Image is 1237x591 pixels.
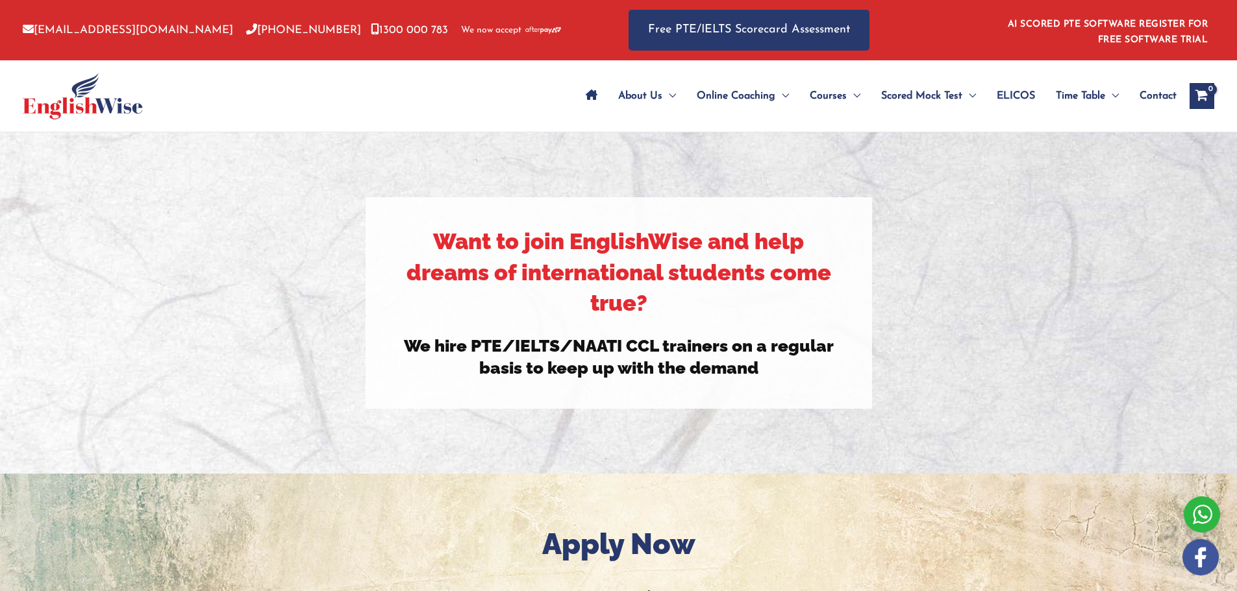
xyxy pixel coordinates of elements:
[962,73,976,119] span: Menu Toggle
[1000,9,1214,51] aside: Header Widget 1
[871,73,986,119] a: Scored Mock TestMenu Toggle
[629,10,869,51] a: Free PTE/IELTS Scorecard Assessment
[246,25,361,36] a: [PHONE_NUMBER]
[608,73,686,119] a: About UsMenu Toggle
[881,73,962,119] span: Scored Mock Test
[799,73,871,119] a: CoursesMenu Toggle
[1045,73,1129,119] a: Time TableMenu Toggle
[986,73,1045,119] a: ELICOS
[23,73,143,119] img: cropped-ew-logo
[401,335,836,380] h3: We hire PTE/IELTS/NAATI CCL trainers on a regular basis to keep up with the demand
[1140,73,1177,119] span: Contact
[1008,19,1208,45] a: AI SCORED PTE SOFTWARE REGISTER FOR FREE SOFTWARE TRIAL
[461,24,521,37] span: We now accept
[997,73,1035,119] span: ELICOS
[662,73,676,119] span: Menu Toggle
[1056,73,1105,119] span: Time Table
[697,73,775,119] span: Online Coaching
[775,73,789,119] span: Menu Toggle
[23,25,233,36] a: [EMAIL_ADDRESS][DOMAIN_NAME]
[542,527,695,561] strong: Apply Now
[1182,539,1219,575] img: white-facebook.png
[1105,73,1119,119] span: Menu Toggle
[371,25,448,36] a: 1300 000 783
[1190,83,1214,109] a: View Shopping Cart, empty
[810,73,847,119] span: Courses
[1129,73,1177,119] a: Contact
[406,228,831,316] strong: Want to join EnglishWise and help dreams of international students come true?
[847,73,860,119] span: Menu Toggle
[525,27,561,34] img: Afterpay-Logo
[618,73,662,119] span: About Us
[686,73,799,119] a: Online CoachingMenu Toggle
[575,73,1177,119] nav: Site Navigation: Main Menu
